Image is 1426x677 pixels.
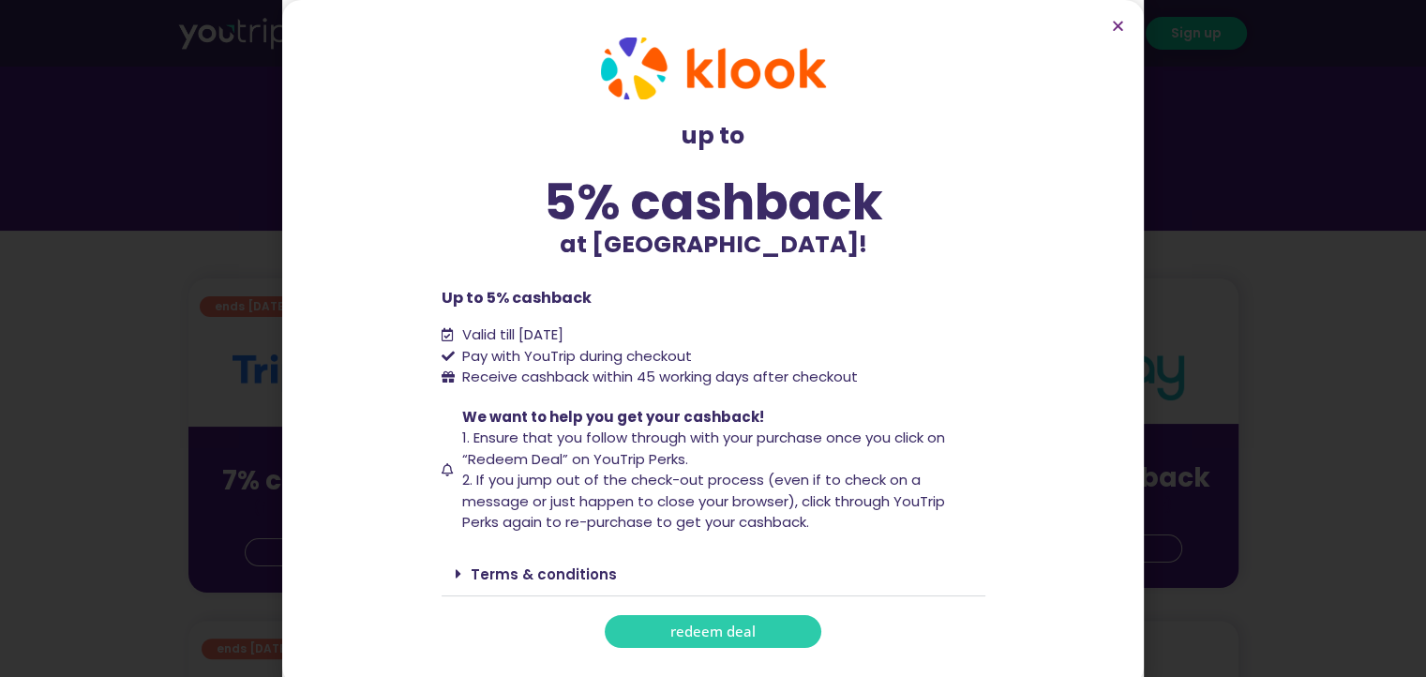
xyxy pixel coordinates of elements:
[462,407,764,427] span: We want to help you get your cashback!
[458,367,858,388] span: Receive cashback within 45 working days after checkout
[458,346,692,368] span: Pay with YouTrip during checkout
[462,470,945,532] span: 2. If you jump out of the check-out process (even if to check on a message or just happen to clos...
[442,177,985,227] div: 5% cashback
[442,552,985,596] div: Terms & conditions
[471,564,617,584] a: Terms & conditions
[442,118,985,154] p: up to
[605,615,821,648] a: redeem deal
[458,324,563,346] span: Valid till [DATE]
[442,227,985,263] p: at [GEOGRAPHIC_DATA]!
[442,287,985,309] p: Up to 5% cashback
[1111,19,1125,33] a: Close
[670,624,756,639] span: redeem deal
[462,428,945,469] span: 1. Ensure that you follow through with your purchase once you click on “Redeem Deal” on YouTrip P...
